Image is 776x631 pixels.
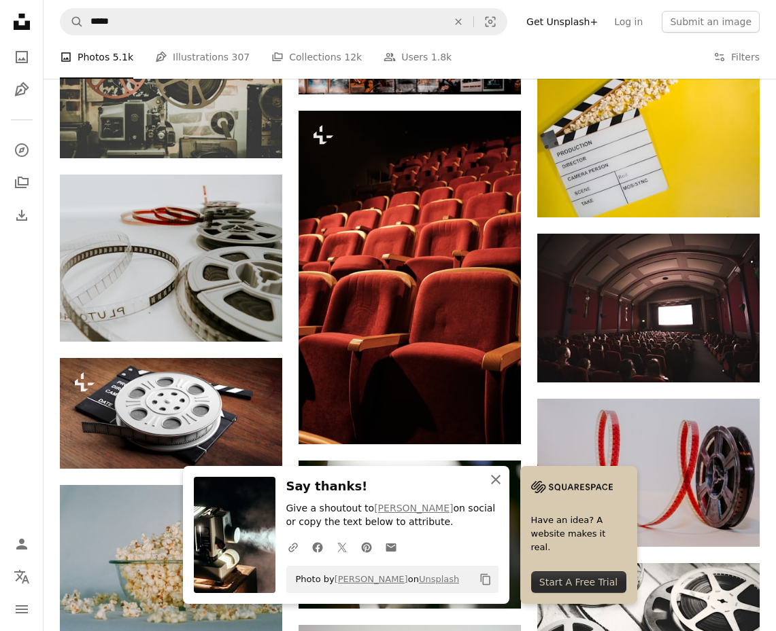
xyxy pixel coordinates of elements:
[531,571,626,593] div: Start A Free Trial
[537,302,760,314] a: group of people staring at monitor inside room
[8,596,35,623] button: Menu
[60,10,282,158] img: two reels
[537,234,760,382] img: group of people staring at monitor inside room
[8,563,35,590] button: Language
[299,111,521,444] img: a row of red seats in a theater
[335,574,408,584] a: [PERSON_NAME]
[8,202,35,229] a: Download History
[537,399,760,547] img: a close up of a reel of film
[232,50,250,65] span: 307
[537,136,760,148] a: white printer paper with black texts
[155,35,250,79] a: Illustrations 307
[286,502,499,529] p: Give a shoutout to on social or copy the text below to attribute.
[443,9,473,35] button: Clear
[8,169,35,196] a: Collections
[537,67,760,218] img: white printer paper with black texts
[384,35,452,79] a: Users 1.8k
[713,35,760,79] button: Filters
[271,35,362,79] a: Collections 12k
[474,568,497,591] button: Copy to clipboard
[8,76,35,103] a: Illustrations
[299,461,521,609] img: person holding clapperboard
[299,271,521,283] a: a row of red seats in a theater
[344,50,362,65] span: 12k
[305,533,330,560] a: Share on Facebook
[289,569,460,590] span: Photo by on
[662,11,760,33] button: Submit an image
[531,477,613,497] img: file-1705255347840-230a6ab5bca9image
[60,78,282,90] a: two reels
[330,533,354,560] a: Share on Twitter
[537,466,760,478] a: a close up of a reel of film
[60,358,282,469] img: Cinematography concept. Film movie reel, on a movie clapper and a wooden background, 3d illustrat...
[60,8,507,35] form: Find visuals sitewide
[354,533,379,560] a: Share on Pinterest
[60,552,282,564] a: popcorns on clear glass bowl
[474,9,507,35] button: Visual search
[60,252,282,264] a: four reel films lying on white table
[518,11,606,33] a: Get Unsplash+
[8,530,35,558] a: Log in / Sign up
[60,407,282,419] a: Cinematography concept. Film movie reel, on a movie clapper and a wooden background, 3d illustrat...
[60,175,282,341] img: four reel films lying on white table
[431,50,452,65] span: 1.8k
[520,466,637,604] a: Have an idea? A website makes it real.Start A Free Trial
[8,137,35,164] a: Explore
[606,11,651,33] a: Log in
[61,9,84,35] button: Search Unsplash
[419,574,459,584] a: Unsplash
[286,477,499,497] h3: Say thanks!
[379,533,403,560] a: Share over email
[8,43,35,71] a: Photos
[374,503,453,513] a: [PERSON_NAME]
[531,513,626,554] span: Have an idea? A website makes it real.
[8,8,35,38] a: Home — Unsplash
